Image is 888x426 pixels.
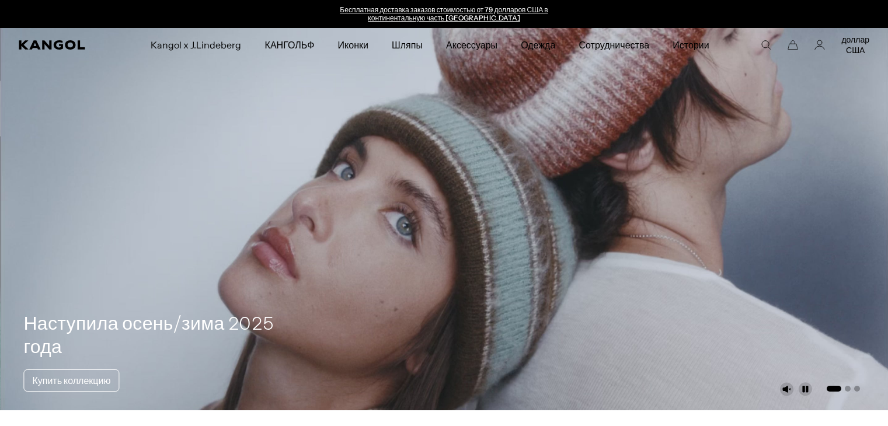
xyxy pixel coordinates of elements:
div: Объявление [324,6,565,22]
div: 1 из 2 [324,6,565,22]
a: Kangol x J.Lindeberg [139,28,253,62]
button: Пауза [798,382,812,396]
a: Одежда [509,28,567,62]
button: Корзина [788,40,798,50]
a: Информация о доставке [340,5,548,22]
font: Сотрудничества [579,39,649,51]
button: Перейти к слайду 3 [854,386,860,392]
font: Бесплатная доставка заказов стоимостью от 79 долларов США в континентальную часть [GEOGRAPHIC_DATA] [340,5,548,22]
font: Одежда [521,39,555,51]
ul: Выберите слайд для показа [826,383,860,393]
a: Истории [661,28,721,62]
slideshow-component: Панель объявлений [324,6,565,22]
a: Кангол [19,40,99,50]
font: Шляпы [392,39,423,51]
font: Истории [673,39,709,51]
button: доллар США [841,34,869,55]
font: Купить коллекцию [32,375,110,386]
a: Сотрудничества [567,28,661,62]
button: Включить звук [779,382,793,396]
font: Аксессуары [446,39,497,51]
summary: Искать здесь [761,40,771,50]
a: КАНГОЛЬФ [253,28,326,62]
font: Наступила осень/зима 2025 года [23,315,274,358]
button: Перейти к слайду 1 [827,386,841,392]
font: Иконки [338,39,369,51]
a: Купить коллекцию [23,369,119,392]
a: Шляпы [380,28,434,62]
font: КАНГОЛЬФ [265,39,315,51]
font: Kangol x J.Lindeberg [151,39,242,51]
a: Аксессуары [434,28,509,62]
a: Иконки [326,28,381,62]
a: Счет [814,40,825,50]
button: Перейти к слайду 2 [845,386,851,392]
